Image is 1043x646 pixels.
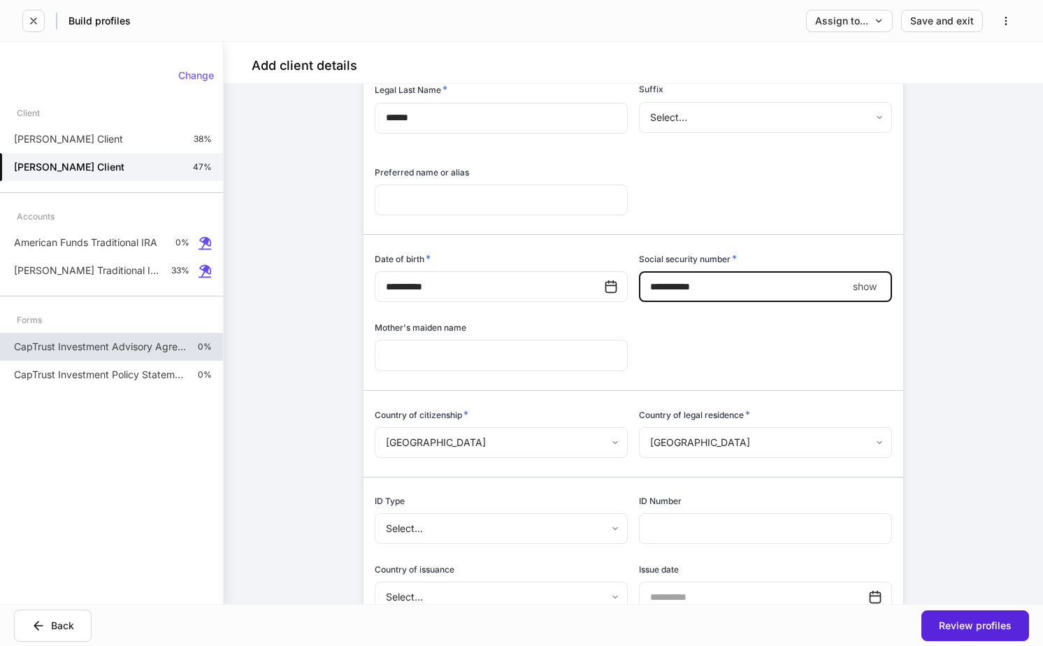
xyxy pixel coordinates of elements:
[169,64,223,87] button: Change
[375,427,627,458] div: [GEOGRAPHIC_DATA]
[853,280,877,294] p: show
[69,14,131,28] h5: Build profiles
[14,368,187,382] p: CapTrust Investment Policy Statement (IPS)
[375,513,627,544] div: Select...
[375,563,454,576] h6: Country of issuance
[375,494,405,508] h6: ID Type
[901,10,983,32] button: Save and exit
[252,57,357,74] h4: Add client details
[639,427,891,458] div: [GEOGRAPHIC_DATA]
[910,16,974,26] div: Save and exit
[14,264,160,278] p: [PERSON_NAME] Traditional IRA
[921,610,1029,641] button: Review profiles
[639,82,663,96] h6: Suffix
[178,71,214,80] div: Change
[639,563,679,576] h6: Issue date
[375,252,431,266] h6: Date of birth
[639,408,750,422] h6: Country of legal residence
[17,308,42,332] div: Forms
[14,610,92,642] button: Back
[175,237,189,248] p: 0%
[171,265,189,276] p: 33%
[375,582,627,612] div: Select...
[639,102,891,133] div: Select...
[17,101,40,125] div: Client
[198,369,212,380] p: 0%
[14,160,124,174] h5: [PERSON_NAME] Client
[31,619,74,633] div: Back
[639,494,682,508] h6: ID Number
[14,340,187,354] p: CapTrust Investment Advisory Agreement
[193,161,212,173] p: 47%
[939,621,1012,631] div: Review profiles
[815,16,884,26] div: Assign to...
[14,132,123,146] p: [PERSON_NAME] Client
[806,10,893,32] button: Assign to...
[375,321,466,334] h6: Mother's maiden name
[17,204,55,229] div: Accounts
[375,82,447,96] h6: Legal Last Name
[198,341,212,352] p: 0%
[375,166,469,179] h6: Preferred name or alias
[14,236,157,250] p: American Funds Traditional IRA
[639,252,737,266] h6: Social security number
[194,134,212,145] p: 38%
[375,408,468,422] h6: Country of citizenship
